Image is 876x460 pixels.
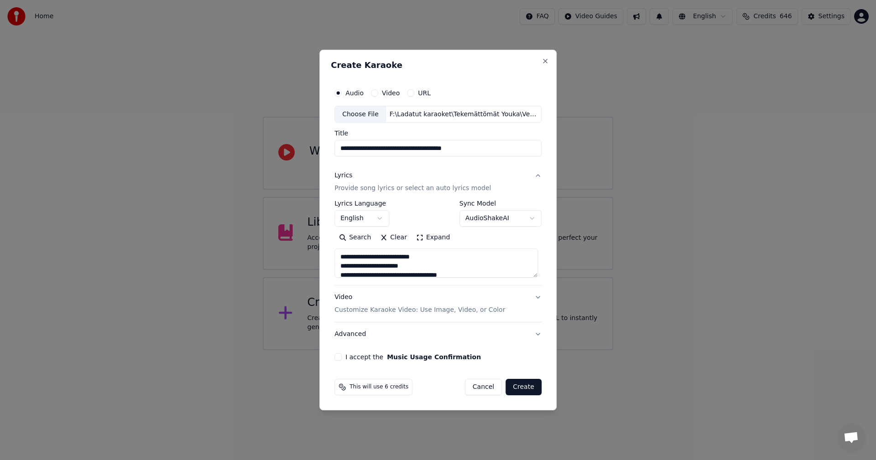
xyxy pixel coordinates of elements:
button: Create [506,379,542,395]
div: Choose File [335,106,386,123]
button: Expand [412,231,454,245]
button: LyricsProvide song lyrics or select an auto lyrics model [334,164,542,201]
button: Cancel [465,379,502,395]
button: Clear [375,231,412,245]
div: Video [334,293,505,315]
label: Sync Model [459,201,542,207]
label: Video [382,90,400,96]
button: Advanced [334,322,542,346]
label: Title [334,130,542,137]
label: Lyrics Language [334,201,389,207]
p: Provide song lyrics or select an auto lyrics model [334,184,491,193]
label: URL [418,90,431,96]
label: I accept the [345,354,481,360]
div: F:\Ladatut karaoket\Tekemättömät Youka\Vesterinen yhtyeineen parhaat\Miesparka Toijalasta Vesteri... [386,110,541,119]
div: Lyrics [334,171,352,181]
label: Audio [345,90,364,96]
p: Customize Karaoke Video: Use Image, Video, or Color [334,305,505,315]
button: VideoCustomize Karaoke Video: Use Image, Video, or Color [334,286,542,322]
h2: Create Karaoke [331,61,545,69]
button: I accept the [387,354,481,360]
span: This will use 6 credits [349,383,408,391]
button: Search [334,231,375,245]
div: LyricsProvide song lyrics or select an auto lyrics model [334,201,542,285]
